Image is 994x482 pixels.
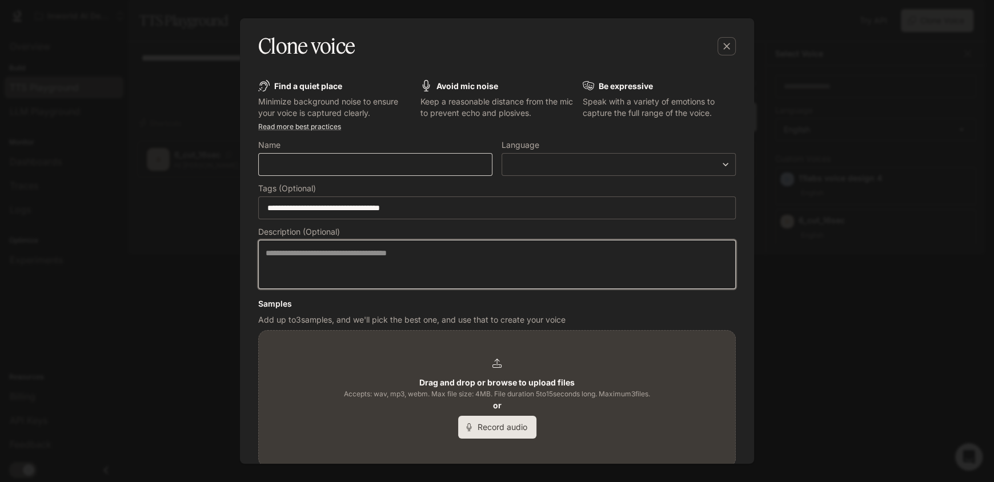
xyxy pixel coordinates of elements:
[258,184,316,192] p: Tags (Optional)
[599,81,653,91] b: Be expressive
[258,314,736,326] p: Add up to 3 samples, and we'll pick the best one, and use that to create your voice
[258,298,736,310] h6: Samples
[344,388,650,400] span: Accepts: wav, mp3, webm. Max file size: 4MB. File duration 5 to 15 seconds long. Maximum 3 files.
[419,377,575,387] b: Drag and drop or browse to upload files
[502,159,735,170] div: ​
[258,228,340,236] p: Description (Optional)
[493,400,502,410] b: or
[420,96,574,119] p: Keep a reasonable distance from the mic to prevent echo and plosives.
[258,141,280,149] p: Name
[502,141,539,149] p: Language
[258,96,411,119] p: Minimize background noise to ensure your voice is captured clearly.
[258,122,341,131] a: Read more best practices
[458,416,536,439] button: Record audio
[274,81,342,91] b: Find a quiet place
[436,81,498,91] b: Avoid mic noise
[583,96,736,119] p: Speak with a variety of emotions to capture the full range of the voice.
[258,32,355,61] h5: Clone voice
